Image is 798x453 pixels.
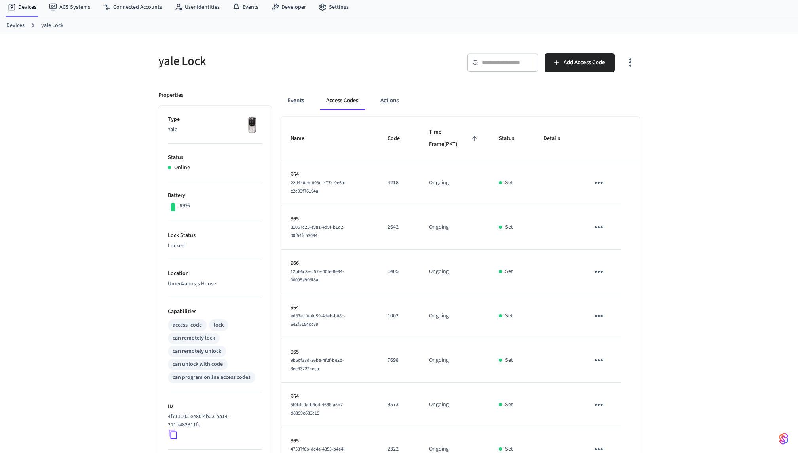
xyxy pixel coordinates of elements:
[420,383,489,427] td: Ongoing
[173,347,221,356] div: can remotely unlock
[180,202,190,210] p: 99%
[374,91,405,110] button: Actions
[429,126,480,151] span: Time Frame(PKT)
[168,126,262,134] p: Yale
[173,321,202,329] div: access_code
[505,179,513,187] p: Set
[168,153,262,162] p: Status
[564,57,605,68] span: Add Access Code
[505,312,513,320] p: Set
[388,312,410,320] p: 1002
[291,259,369,268] p: 966
[505,268,513,276] p: Set
[168,191,262,200] p: Battery
[158,53,394,69] h5: yale Lock
[173,373,251,382] div: can program online access codes
[505,401,513,409] p: Set
[420,338,489,383] td: Ongoing
[291,180,346,195] span: 22d440eb-803d-477c-9e6a-c2c93f76194a
[173,360,223,369] div: can unlock with code
[291,215,369,223] p: 965
[281,91,310,110] button: Events
[388,268,410,276] p: 1405
[291,170,369,179] p: 964
[168,280,262,288] p: Umer&apos;s House
[388,179,410,187] p: 4218
[291,392,369,401] p: 964
[291,313,346,328] span: ed67e1f0-6d59-4deb-b88c-642f5154cc79
[388,356,410,365] p: 7698
[168,413,259,429] p: 4f711102-ee80-4b23-ba14-211b482311fc
[158,91,183,99] p: Properties
[168,231,262,240] p: Lock Status
[173,334,215,342] div: can remotely lock
[779,432,788,445] img: SeamLogoGradient.69752ec5.svg
[168,308,262,316] p: Capabilities
[320,91,365,110] button: Access Codes
[41,21,63,30] a: yale Lock
[420,161,489,205] td: Ongoing
[420,294,489,338] td: Ongoing
[242,115,262,135] img: Yale Assure Touchscreen Wifi Smart Lock, Satin Nickel, Front
[168,242,262,250] p: Locked
[505,223,513,231] p: Set
[291,401,344,417] span: 5f0fdc9a-b4cd-4688-a5b7-d8399c633c19
[168,403,262,411] p: ID
[545,53,615,72] button: Add Access Code
[6,21,25,30] a: Devices
[174,164,190,172] p: Online
[420,205,489,250] td: Ongoing
[291,224,345,239] span: 81067c25-e981-4d9f-b1d2-00f54fc53084
[168,270,262,278] p: Location
[420,250,489,294] td: Ongoing
[291,348,369,356] p: 965
[291,304,369,312] p: 964
[388,401,410,409] p: 9573
[291,437,369,445] p: 965
[281,91,640,110] div: ant example
[388,132,410,145] span: Code
[505,356,513,365] p: Set
[291,132,315,145] span: Name
[388,223,410,231] p: 2642
[214,321,224,329] div: lock
[168,115,262,124] p: Type
[499,132,524,145] span: Status
[543,132,570,145] span: Details
[291,268,344,283] span: 12b66c3e-c57e-40fe-8e34-06095a996f8a
[291,357,344,372] span: 9b5cf38d-36be-4f2f-be2b-3ee43722ceca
